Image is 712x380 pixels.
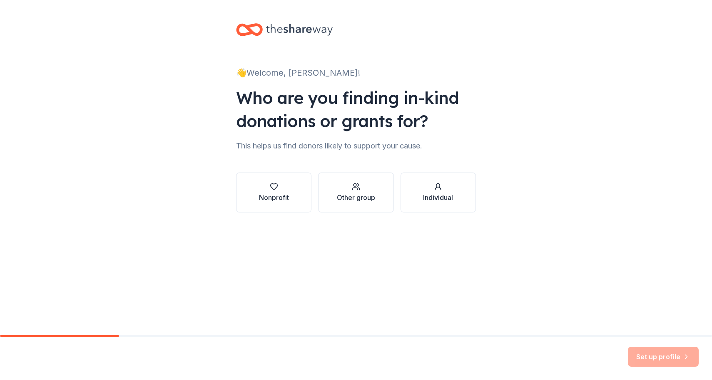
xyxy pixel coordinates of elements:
[423,192,453,202] div: Individual
[236,66,476,79] div: 👋 Welcome, [PERSON_NAME]!
[259,192,289,202] div: Nonprofit
[236,86,476,133] div: Who are you finding in-kind donations or grants for?
[236,173,311,212] button: Nonprofit
[401,173,476,212] button: Individual
[337,192,375,202] div: Other group
[318,173,393,212] button: Other group
[236,139,476,153] div: This helps us find donors likely to support your cause.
